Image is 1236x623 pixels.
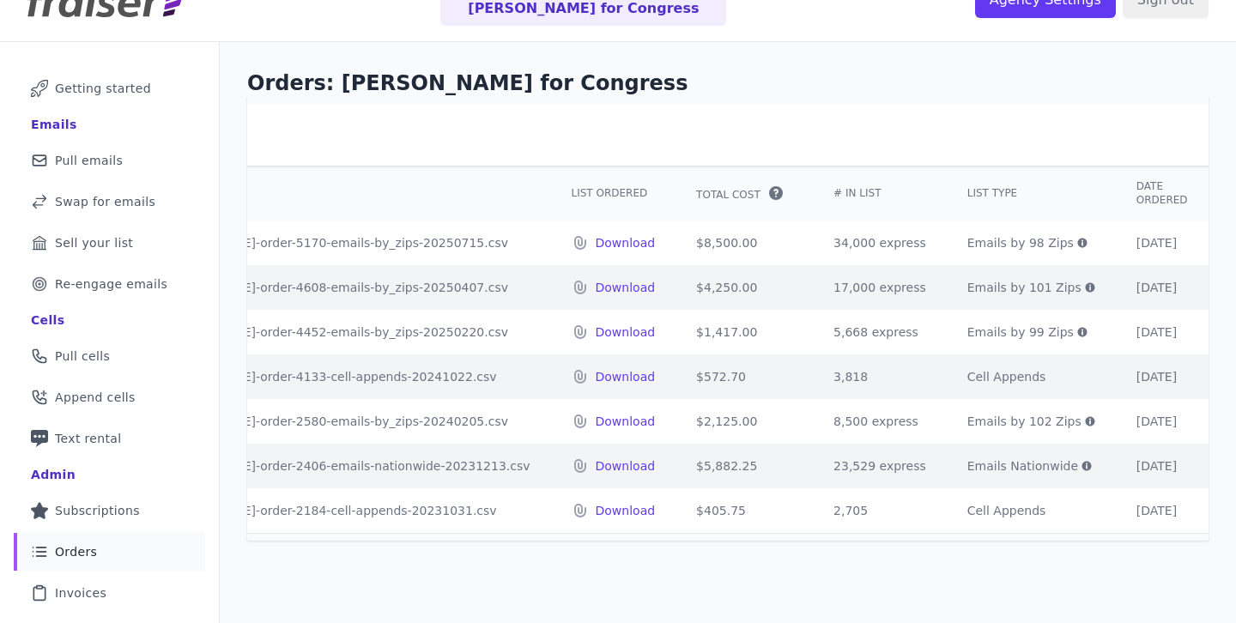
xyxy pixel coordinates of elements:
span: Sell your list [55,234,133,251]
div: Cells [31,311,64,329]
div: Emails [31,116,77,133]
a: Download [596,234,656,251]
td: 17,000 express [813,265,947,310]
th: # In List [813,166,947,221]
a: Pull emails [14,142,205,179]
td: $405.75 [676,488,813,533]
td: 5,668 express [813,310,947,354]
th: List Ordered [551,166,676,221]
td: $572.70 [676,354,813,399]
span: Pull emails [55,152,123,169]
td: 3,818 [813,354,947,399]
span: Emails by 99 Zips [967,324,1074,341]
td: 23,529 express [813,444,947,488]
td: [DATE] [1116,310,1209,354]
td: [DATE] [1116,399,1209,444]
th: Filename [136,166,551,221]
span: Emails by 98 Zips [967,234,1074,251]
a: Subscriptions [14,492,205,529]
td: 8,500 express [813,399,947,444]
a: Invoices [14,574,205,612]
div: Admin [31,466,76,483]
td: 2,705 [813,488,947,533]
td: [PERSON_NAME]-order-2406-emails-nationwide-20231213.csv [136,444,551,488]
a: Download [596,279,656,296]
span: Emails Nationwide [967,457,1078,475]
td: 34,000 express [813,221,947,265]
a: Pull cells [14,337,205,375]
th: List Type [947,166,1116,221]
td: $5,882.25 [676,444,813,488]
td: [PERSON_NAME]-order-4133-cell-appends-20241022.csv [136,354,551,399]
td: $4,250.00 [676,265,813,310]
a: Append cells [14,378,205,416]
span: Getting started [55,80,151,97]
td: [DATE] [1116,221,1209,265]
td: [PERSON_NAME]-order-5170-emails-by_zips-20250715.csv [136,221,551,265]
span: Emails by 102 Zips [967,413,1081,430]
td: Cell Appends [947,354,1116,399]
td: Cell Appends [947,488,1116,533]
a: Download [596,413,656,430]
span: Swap for emails [55,193,155,210]
span: Subscriptions [55,502,140,519]
span: Invoices [55,584,106,602]
td: [PERSON_NAME]-order-2184-cell-appends-20231031.csv [136,488,551,533]
a: Download [596,457,656,475]
span: Emails by 101 Zips [967,279,1081,296]
a: Sell your list [14,224,205,262]
td: $2,125.00 [676,399,813,444]
span: Re-engage emails [55,275,167,293]
td: $8,500.00 [676,221,813,265]
th: Date Ordered [1116,166,1209,221]
td: [PERSON_NAME]-order-2580-emails-by_zips-20240205.csv [136,399,551,444]
span: Orders [55,543,97,560]
span: Text rental [55,430,122,447]
td: $1,417.00 [676,310,813,354]
td: [DATE] [1116,354,1209,399]
a: Download [596,502,656,519]
td: [DATE] [1116,444,1209,488]
a: Getting started [14,70,205,107]
a: Orders [14,533,205,571]
td: [PERSON_NAME]-order-4608-emails-by_zips-20250407.csv [136,265,551,310]
td: [DATE] [1116,488,1209,533]
td: [DATE] [1116,265,1209,310]
a: Text rental [14,420,205,457]
span: Pull cells [55,348,110,365]
span: Total Cost [696,188,760,202]
a: Re-engage emails [14,265,205,303]
h1: Orders: [PERSON_NAME] for Congress [247,70,1209,97]
a: Download [596,368,656,385]
span: Append cells [55,389,136,406]
a: Download [596,324,656,341]
a: Swap for emails [14,183,205,221]
td: [PERSON_NAME]-order-4452-emails-by_zips-20250220.csv [136,310,551,354]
